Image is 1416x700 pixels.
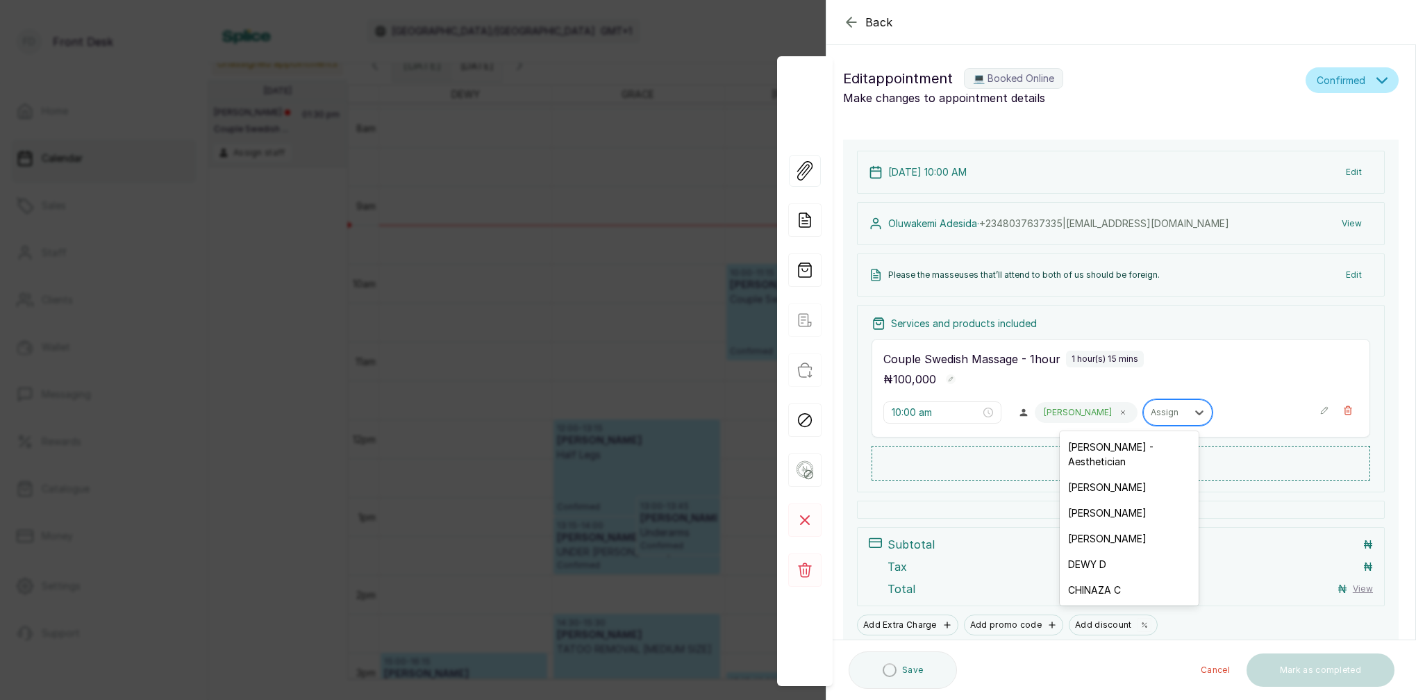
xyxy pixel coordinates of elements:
[849,651,957,689] button: Save
[1335,160,1373,185] button: Edit
[1247,653,1394,687] button: Mark as completed
[1069,615,1158,635] button: Add discount
[1363,558,1373,575] p: ₦
[857,615,958,635] button: Add Extra Charge
[865,14,893,31] span: Back
[1190,653,1241,687] button: Cancel
[1060,526,1199,551] div: [PERSON_NAME]
[1072,353,1138,365] p: 1 hour(s) 15 mins
[1060,500,1199,526] div: [PERSON_NAME]
[1306,67,1399,93] button: Confirmed
[843,90,1300,106] p: Make changes to appointment details
[883,351,1060,367] p: Couple Swedish Massage - 1hour
[843,14,893,31] button: Back
[888,165,967,179] p: [DATE] 10:00 AM
[1317,73,1365,87] span: Confirmed
[964,615,1063,635] button: Add promo code
[1331,211,1373,236] button: View
[1338,581,1347,597] p: ₦
[1060,434,1199,474] div: [PERSON_NAME] - Aesthetician
[888,558,907,575] p: Tax
[888,217,1229,231] p: Oluwakemi Adesida ·
[893,372,936,386] span: 100,000
[964,68,1063,89] label: 💻 Booked Online
[872,446,1370,481] button: Add new
[888,581,915,597] p: Total
[1060,551,1199,577] div: DEWY D
[1044,407,1112,418] p: [PERSON_NAME]
[843,67,953,90] span: Edit appointment
[892,405,981,420] input: Select time
[1363,536,1373,553] p: ₦
[888,536,935,553] p: Subtotal
[888,269,1160,281] p: Please the masseuses that’ll attend to both of us should be foreign.
[1060,474,1199,500] div: [PERSON_NAME]
[1335,262,1373,287] button: Edit
[1060,577,1199,603] div: CHINAZA C
[1353,583,1373,594] button: View
[979,217,1229,229] span: +234 8037637335 | [EMAIL_ADDRESS][DOMAIN_NAME]
[891,317,1037,331] p: Services and products included
[883,371,936,387] p: ₦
